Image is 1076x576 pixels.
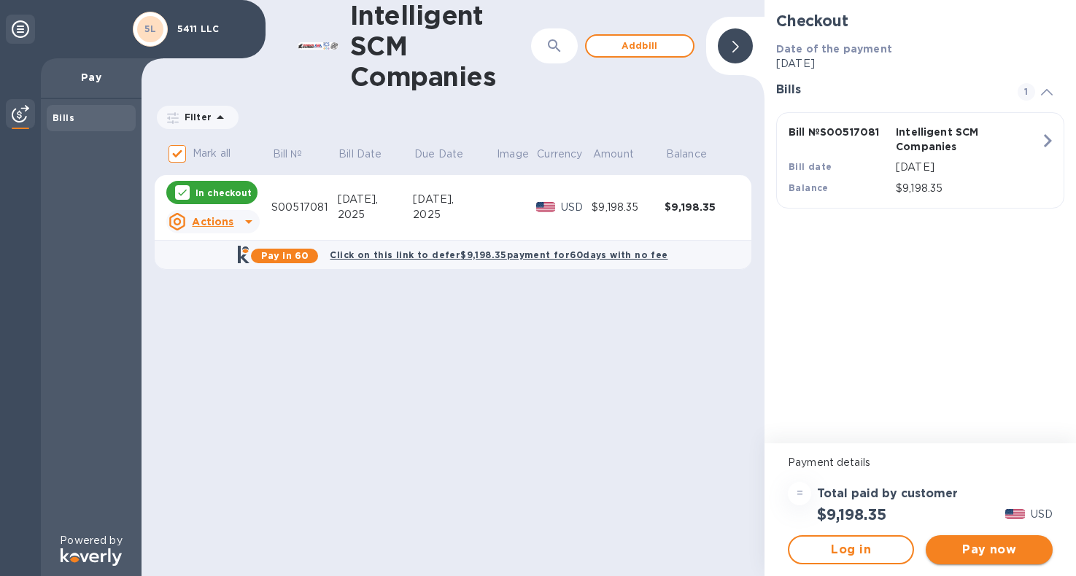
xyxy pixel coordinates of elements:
h2: Checkout [776,12,1064,30]
u: Actions [192,216,233,227]
p: Bill № S00517081 [789,125,890,139]
p: USD [561,200,592,215]
h3: Total paid by customer [817,487,958,501]
span: Due Date [414,147,482,162]
b: Balance [789,182,829,193]
p: $9,198.35 [896,181,1040,196]
b: Bills [53,112,74,123]
span: Pay now [937,541,1040,559]
b: Bill date [789,161,832,172]
div: $9,198.35 [665,200,738,214]
div: [DATE], [338,192,414,207]
p: Image [497,147,529,162]
img: Logo [61,548,122,566]
button: Pay now [926,535,1052,564]
div: $9,198.35 [592,200,665,215]
span: 1 [1018,83,1035,101]
h2: $9,198.35 [817,505,886,524]
p: Bill Date [338,147,382,162]
p: In checkout [196,187,252,199]
p: Powered by [60,533,122,548]
button: Bill №S00517081Intelligent SCM CompaniesBill date[DATE]Balance$9,198.35 [776,112,1064,209]
span: Bill № [273,147,322,162]
p: [DATE] [896,160,1040,175]
button: Log in [788,535,914,564]
p: Bill № [273,147,303,162]
p: Currency [537,147,582,162]
div: S00517081 [271,200,338,215]
b: 5L [144,23,157,34]
p: Due Date [414,147,463,162]
img: USD [536,202,556,212]
img: USD [1005,509,1025,519]
p: Mark all [193,146,231,161]
b: Pay in 60 [261,250,309,261]
p: Amount [593,147,634,162]
div: = [788,482,811,505]
div: [DATE], [413,192,495,207]
p: USD [1031,507,1053,522]
p: Payment details [788,455,1053,470]
span: Amount [593,147,653,162]
p: Balance [666,147,707,162]
b: Date of the payment [776,43,892,55]
p: Pay [53,70,130,85]
p: [DATE] [776,56,1064,71]
span: Add bill [598,37,681,55]
span: Bill Date [338,147,400,162]
b: Click on this link to defer $9,198.35 payment for 60 days with no fee [330,249,667,260]
span: Log in [801,541,901,559]
h3: Bills [776,83,1000,97]
span: Balance [666,147,726,162]
div: 2025 [338,207,414,222]
button: Addbill [585,34,694,58]
div: 2025 [413,207,495,222]
p: 5411 LLC [177,24,250,34]
p: Intelligent SCM Companies [896,125,997,154]
p: Filter [179,111,212,123]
